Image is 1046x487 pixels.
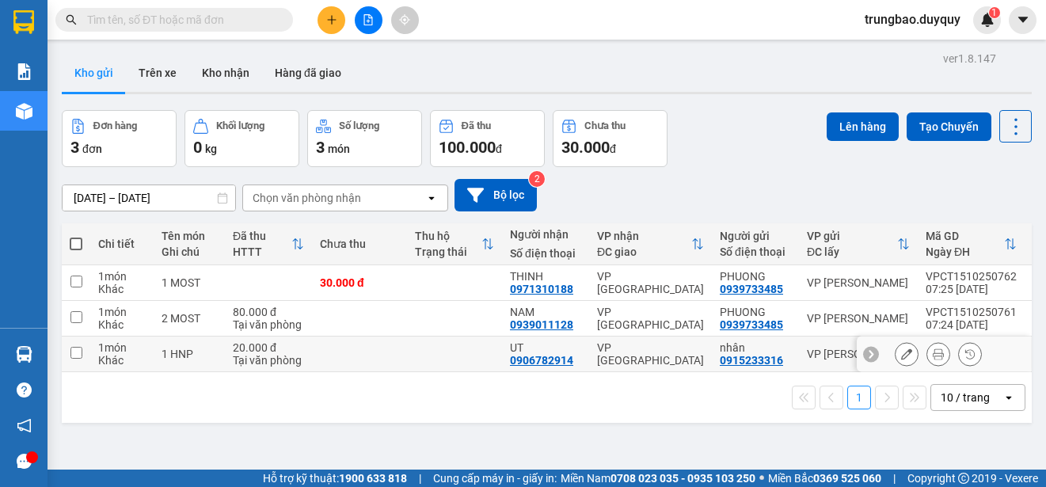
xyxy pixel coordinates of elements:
[98,341,146,354] div: 1 món
[462,120,491,131] div: Đã thu
[847,386,871,409] button: 1
[98,283,146,295] div: Khác
[407,223,502,265] th: Toggle SortBy
[415,230,481,242] div: Thu hộ
[813,472,881,485] strong: 0369 525 060
[17,454,32,469] span: message
[759,475,764,481] span: ⚪️
[328,143,350,155] span: món
[339,120,379,131] div: Số lượng
[926,306,1017,318] div: VPCT1510250761
[233,341,304,354] div: 20.000 đ
[98,306,146,318] div: 1 món
[162,312,217,325] div: 2 MOST
[1016,13,1030,27] span: caret-down
[62,54,126,92] button: Kho gửi
[16,103,32,120] img: warehouse-icon
[162,245,217,258] div: Ghi chú
[720,283,783,295] div: 0939733485
[768,470,881,487] span: Miền Bắc
[253,190,361,206] div: Chọn văn phòng nhận
[98,238,146,250] div: Chi tiết
[807,276,910,289] div: VP [PERSON_NAME]
[807,348,910,360] div: VP [PERSON_NAME]
[233,318,304,331] div: Tại văn phòng
[162,348,217,360] div: 1 HNP
[391,6,419,34] button: aim
[93,120,137,131] div: Đơn hàng
[233,245,291,258] div: HTTT
[162,276,217,289] div: 1 MOST
[307,110,422,167] button: Số lượng3món
[225,223,312,265] th: Toggle SortBy
[926,318,1017,331] div: 07:24 [DATE]
[720,306,791,318] div: PHUONG
[496,143,502,155] span: đ
[799,223,918,265] th: Toggle SortBy
[943,50,996,67] div: ver 1.8.147
[610,472,755,485] strong: 0708 023 035 - 0935 103 250
[70,138,79,157] span: 3
[189,54,262,92] button: Kho nhận
[893,470,896,487] span: |
[433,470,557,487] span: Cung cấp máy in - giấy in:
[363,14,374,25] span: file-add
[807,245,897,258] div: ĐC lấy
[510,283,573,295] div: 0971310188
[318,6,345,34] button: plus
[439,138,496,157] span: 100.000
[907,112,991,141] button: Tạo Chuyến
[355,6,382,34] button: file-add
[561,470,755,487] span: Miền Nam
[597,245,691,258] div: ĐC giao
[597,341,704,367] div: VP [GEOGRAPHIC_DATA]
[425,192,438,204] svg: open
[720,230,791,242] div: Người gửi
[926,230,1004,242] div: Mã GD
[320,276,399,289] div: 30.000 đ
[720,354,783,367] div: 0915233316
[316,138,325,157] span: 3
[184,110,299,167] button: Khối lượng0kg
[16,346,32,363] img: warehouse-icon
[98,318,146,331] div: Khác
[262,54,354,92] button: Hàng đã giao
[419,470,421,487] span: |
[339,472,407,485] strong: 1900 633 818
[326,14,337,25] span: plus
[589,223,712,265] th: Toggle SortBy
[584,120,626,131] div: Chưa thu
[510,270,581,283] div: THINH
[82,143,102,155] span: đơn
[597,270,704,295] div: VP [GEOGRAPHIC_DATA]
[162,230,217,242] div: Tên món
[926,270,1017,283] div: VPCT1510250762
[529,171,545,187] sup: 2
[510,341,581,354] div: UT
[597,230,691,242] div: VP nhận
[610,143,616,155] span: đ
[926,283,1017,295] div: 07:25 [DATE]
[852,10,973,29] span: trungbao.duyquy
[720,245,791,258] div: Số điện thoại
[455,179,537,211] button: Bộ lọc
[16,63,32,80] img: solution-icon
[720,318,783,331] div: 0939733485
[126,54,189,92] button: Trên xe
[989,7,1000,18] sup: 1
[510,306,581,318] div: NAM
[926,245,1004,258] div: Ngày ĐH
[918,223,1025,265] th: Toggle SortBy
[233,230,291,242] div: Đã thu
[991,7,997,18] span: 1
[720,270,791,283] div: PHUONG
[553,110,668,167] button: Chưa thu30.000đ
[263,470,407,487] span: Hỗ trợ kỹ thuật:
[807,230,897,242] div: VP gửi
[597,306,704,331] div: VP [GEOGRAPHIC_DATA]
[720,341,791,354] div: nhân
[895,342,919,366] div: Sửa đơn hàng
[66,14,77,25] span: search
[399,14,410,25] span: aim
[17,418,32,433] span: notification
